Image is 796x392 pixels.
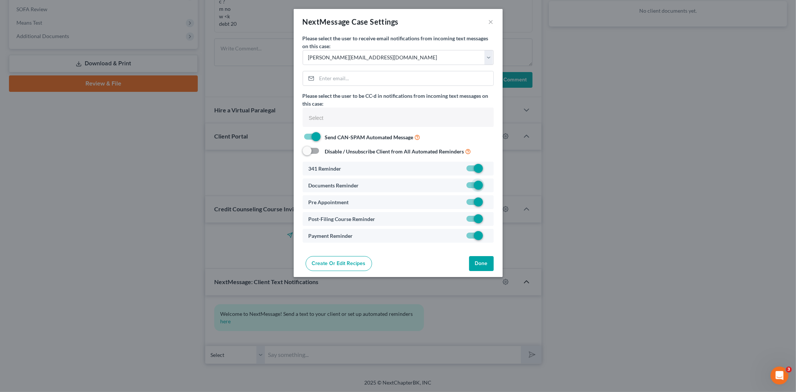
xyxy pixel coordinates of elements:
[309,215,375,223] label: Post-Filing Course Reminder
[309,165,341,172] label: 341 Reminder
[309,232,353,240] label: Payment Reminder
[303,16,399,27] div: NextMessage Case Settings
[303,34,494,50] label: Please select the user to receive email notifications from incoming text messages on this case:
[786,367,792,373] span: 3
[309,181,359,189] label: Documents Reminder
[325,148,464,155] strong: Disable / Unsubscribe Client from All Automated Reminders
[306,256,372,271] a: Create or Edit Recipes
[771,367,789,385] iframe: Intercom live chat
[317,71,493,85] input: Enter email...
[488,17,494,26] button: ×
[469,256,494,271] button: Done
[325,134,413,140] strong: Send CAN-SPAM Automated Message
[303,92,494,108] label: Please select the user to be CC-d in notifications from incoming text messages on this case:
[309,198,349,206] label: Pre Appointment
